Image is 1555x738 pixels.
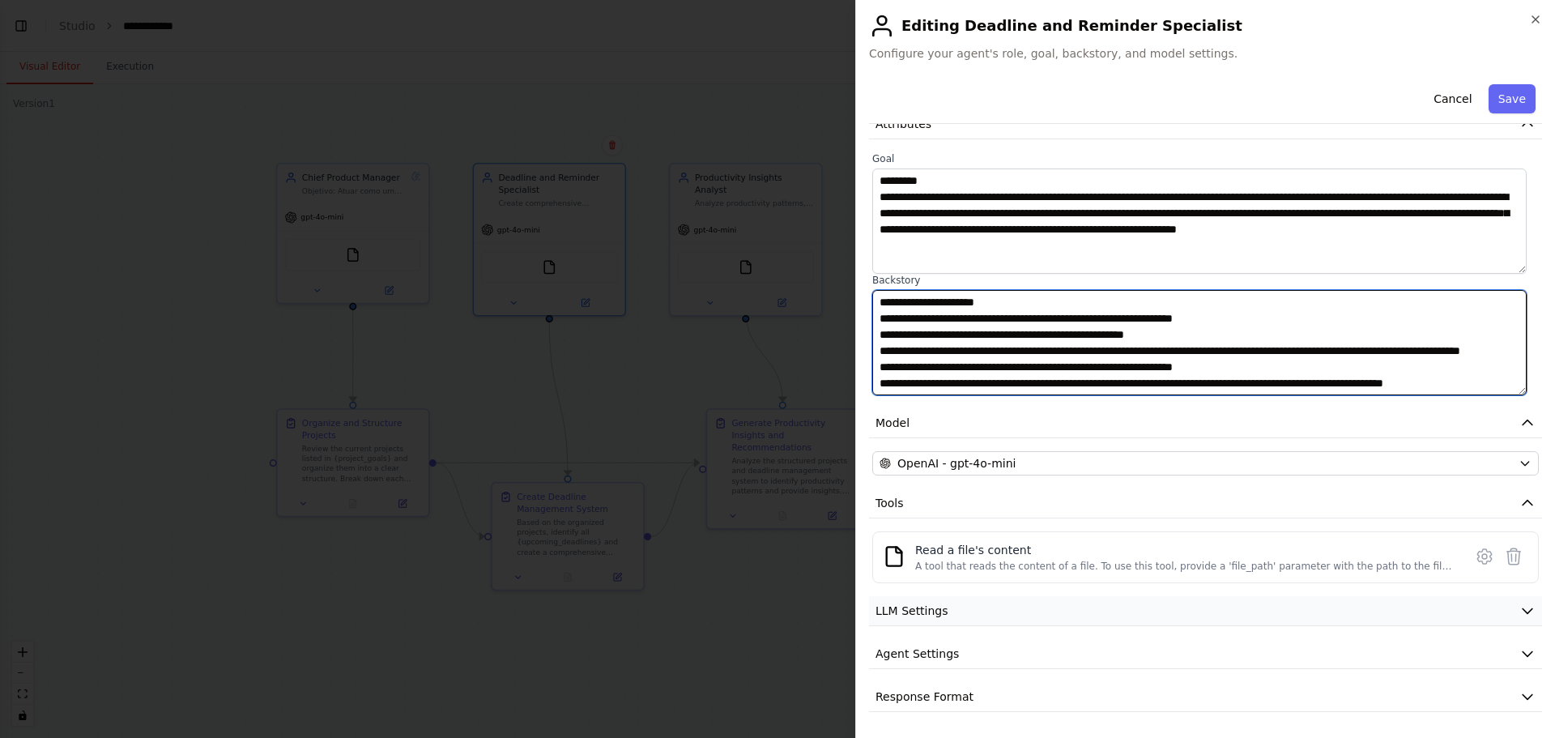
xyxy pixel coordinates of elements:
label: Backstory [872,274,1539,287]
span: LLM Settings [875,603,948,619]
span: Response Format [875,689,973,705]
button: Response Format [869,682,1542,712]
span: OpenAI - gpt-4o-mini [897,455,1016,471]
button: Tools [869,488,1542,518]
span: Agent Settings [875,646,959,662]
button: Cancel [1424,84,1481,113]
button: Save [1489,84,1536,113]
h2: Editing Deadline and Reminder Specialist [869,13,1542,39]
button: Attributes [869,109,1542,139]
button: OpenAI - gpt-4o-mini [872,451,1539,476]
span: Model [875,415,910,431]
img: FileReadTool [883,545,905,568]
span: Attributes [875,116,931,132]
div: Read a file's content [915,542,1454,558]
button: Configure tool [1470,542,1499,571]
span: Tools [875,495,904,511]
button: LLM Settings [869,596,1542,626]
button: Model [869,408,1542,438]
button: Delete tool [1499,542,1528,571]
label: Goal [872,152,1539,165]
button: Agent Settings [869,639,1542,669]
div: A tool that reads the content of a file. To use this tool, provide a 'file_path' parameter with t... [915,560,1454,573]
span: Configure your agent's role, goal, backstory, and model settings. [869,45,1542,62]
